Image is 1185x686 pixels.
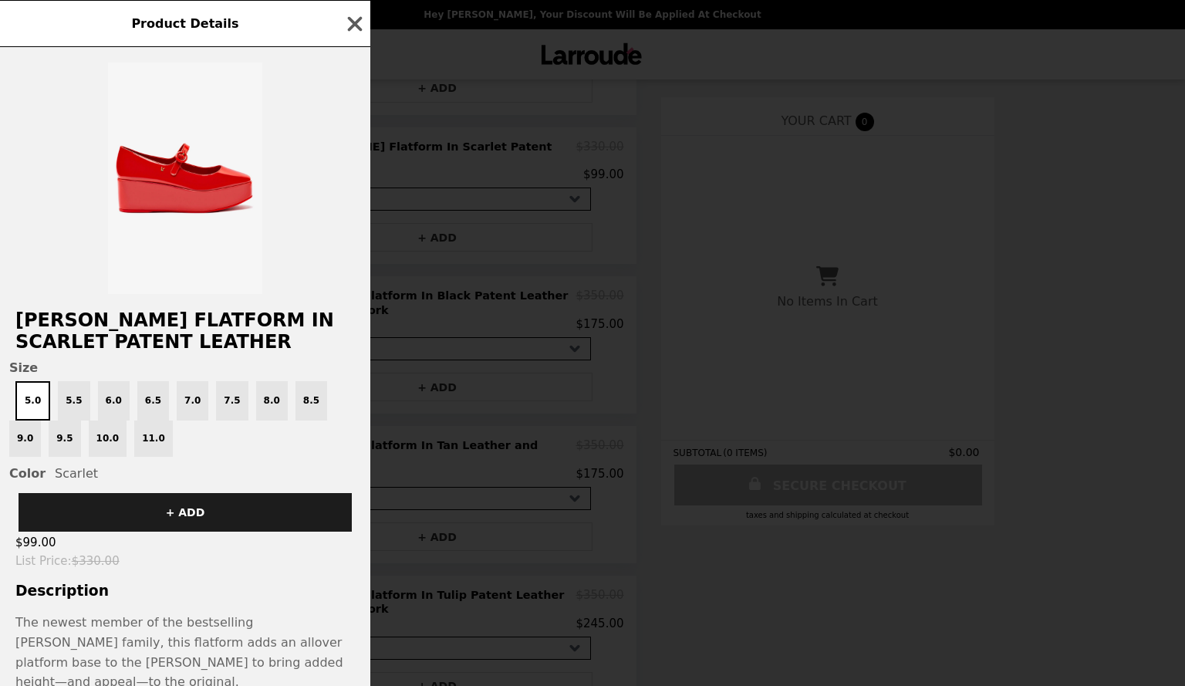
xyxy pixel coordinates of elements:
[108,63,262,294] img: 5.0 / Scarlet
[15,381,50,421] button: 5.0
[72,554,120,568] span: $330.00
[9,466,46,481] span: Color
[131,16,238,31] span: Product Details
[9,360,361,375] span: Size
[9,466,361,481] div: Scarlet
[19,493,352,532] button: + ADD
